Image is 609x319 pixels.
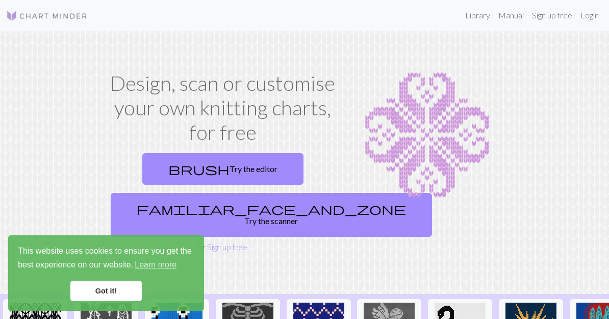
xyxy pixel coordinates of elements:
span: This website uses cookies to ensure you get the best experience on our website. [18,245,194,273]
img: Logo [6,10,88,22]
img: Chart example [351,71,502,199]
span: brush [168,162,230,176]
a: Manual [494,5,528,26]
a: Sign up free [528,5,576,26]
a: dismiss cookie message [70,281,142,301]
a: Try the editor [142,153,303,185]
a: Sign up free [207,242,247,252]
span: familiar_face_and_zone [137,202,406,216]
h1: Design, scan or customise your own knitting charts, for free [107,71,339,145]
a: Try the scanner [111,193,432,237]
div: cookieconsent [8,235,204,311]
div: or [107,149,339,253]
a: Library [461,5,494,26]
a: Login [576,5,603,26]
a: learn more about cookies [133,257,178,273]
